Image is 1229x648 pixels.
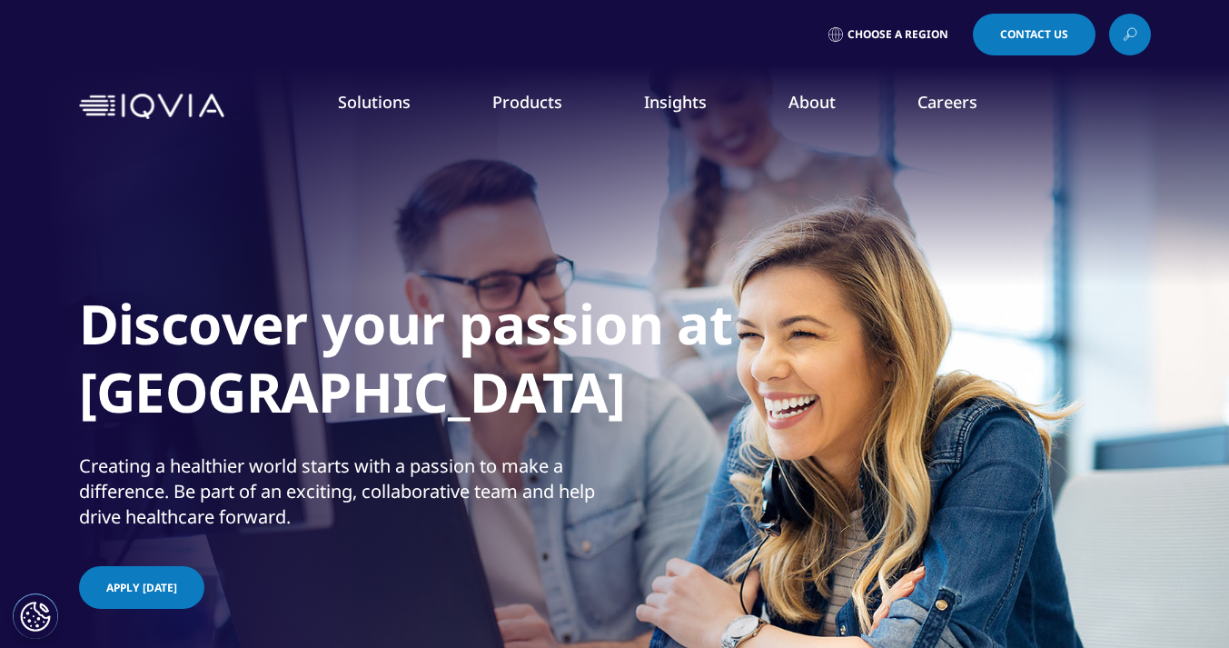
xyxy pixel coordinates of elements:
a: Solutions [338,91,411,113]
h1: Discover your passion at [GEOGRAPHIC_DATA] [79,290,760,437]
span: APPLY [DATE] [106,580,177,595]
span: Contact Us [1000,29,1068,40]
a: Insights [644,91,707,113]
button: Cookies Settings [13,593,58,639]
a: APPLY [DATE] [79,566,204,609]
a: Products [492,91,562,113]
a: Contact Us [973,14,1095,55]
a: Careers [917,91,977,113]
img: IQVIA Healthcare Information Technology and Pharma Clinical Research Company [79,94,224,120]
span: Choose a Region [847,27,948,42]
nav: Primary [232,64,1151,149]
a: About [788,91,836,113]
div: Creating a healthier world starts with a passion to make a difference. Be part of an exciting, co... [79,454,610,530]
